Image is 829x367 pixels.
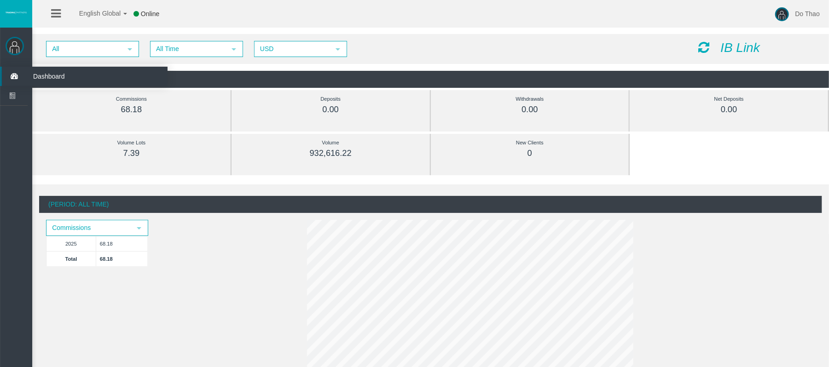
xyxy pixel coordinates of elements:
div: 932,616.22 [252,148,409,159]
div: Volume Lots [53,138,210,148]
td: Total [46,251,96,266]
div: 7.39 [53,148,210,159]
span: select [334,46,342,53]
span: USD [255,42,330,56]
span: Dashboard [26,67,116,86]
td: 68.18 [96,236,147,251]
div: Withdrawals [452,94,609,104]
div: 68.18 [53,104,210,115]
div: Commissions [53,94,210,104]
i: IB Link [720,40,760,55]
div: 0.00 [650,104,807,115]
span: Online [141,10,159,17]
span: All [47,42,122,56]
span: select [135,224,143,232]
span: All Time [151,42,226,56]
div: Deposits [252,94,409,104]
td: 2025 [46,236,96,251]
div: Net Deposits [650,94,807,104]
span: select [126,46,133,53]
a: Dashboard [2,67,168,86]
div: Volume [252,138,409,148]
td: 68.18 [96,251,147,266]
span: select [230,46,238,53]
img: logo.svg [5,11,28,14]
div: 0 [452,148,609,159]
span: English Global [67,10,121,17]
div: 0.00 [452,104,609,115]
span: Do Thao [795,10,820,17]
img: user-image [775,7,789,21]
div: (Period: All Time) [32,71,829,88]
span: Commissions [47,221,131,235]
div: New Clients [452,138,609,148]
div: 0.00 [252,104,409,115]
i: Reload Dashboard [699,41,710,54]
div: (Period: All Time) [39,196,822,213]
